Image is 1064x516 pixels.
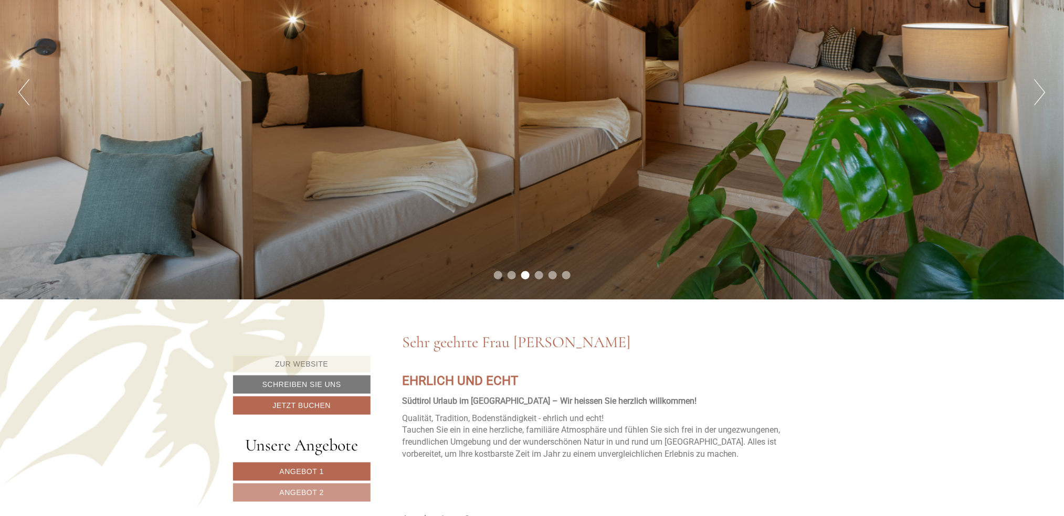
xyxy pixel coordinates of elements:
p: Qualität, Tradition, Bodenständigkeit - ehrlich und echt! Tauchen Sie ein in eine herzliche, fami... [402,413,816,460]
button: Next [1035,79,1046,105]
p: EHRLICH UND ECHT [402,372,816,390]
h1: Sehr geehrte Frau [PERSON_NAME] [402,334,630,351]
button: Previous [18,79,29,105]
strong: Südtirol Urlaub im [GEOGRAPHIC_DATA] – Wir heissen Sie herzlich willkommen! [402,396,697,406]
